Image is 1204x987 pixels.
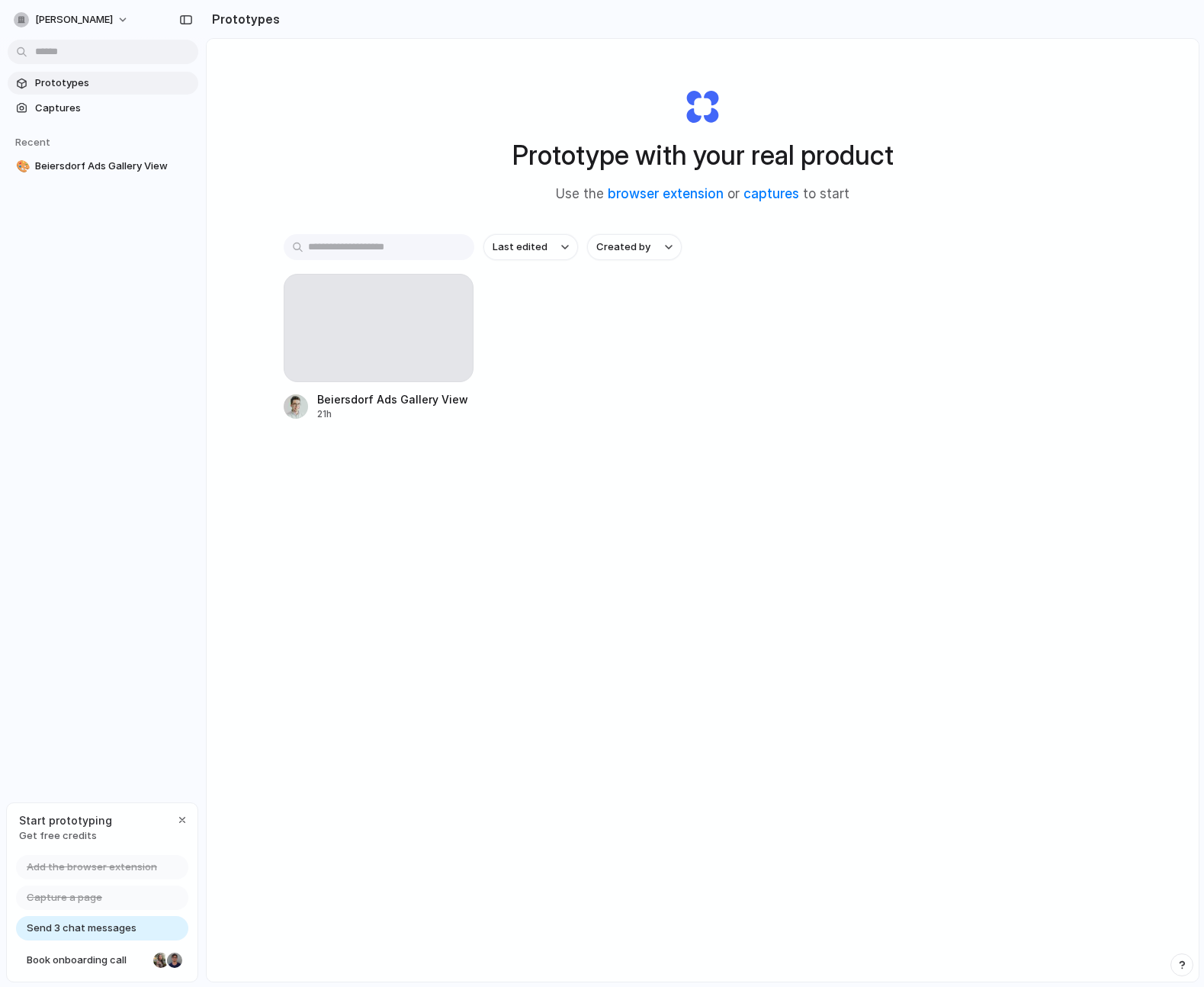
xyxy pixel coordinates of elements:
[8,97,198,120] a: Captures
[512,135,894,175] h1: Prototype with your real product
[35,76,192,91] span: Prototypes
[206,10,280,28] h2: Prototypes
[35,159,192,174] span: Beiersdorf Ads Gallery View
[16,158,27,175] div: 🎨
[165,951,184,969] div: Christian Iacullo
[27,953,147,968] span: Book onboarding call
[596,240,650,255] span: Created by
[8,8,136,32] button: [PERSON_NAME]
[556,185,849,204] span: Use the or to start
[16,948,188,973] a: Book onboarding call
[317,407,468,421] div: 21h
[608,186,724,201] a: browser extension
[493,240,547,255] span: Last edited
[15,136,50,148] span: Recent
[152,951,170,969] div: Nicole Kubica
[35,101,192,116] span: Captures
[19,828,112,844] span: Get free credits
[743,186,799,201] a: captures
[27,921,136,936] span: Send 3 chat messages
[317,391,468,407] div: Beiersdorf Ads Gallery View
[284,274,474,421] a: Beiersdorf Ads Gallery View21h
[19,812,112,828] span: Start prototyping
[483,234,578,260] button: Last edited
[8,155,198,178] a: 🎨Beiersdorf Ads Gallery View
[587,234,682,260] button: Created by
[27,860,157,875] span: Add the browser extension
[35,12,113,27] span: [PERSON_NAME]
[27,890,102,905] span: Capture a page
[14,159,29,174] button: 🎨
[8,72,198,95] a: Prototypes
